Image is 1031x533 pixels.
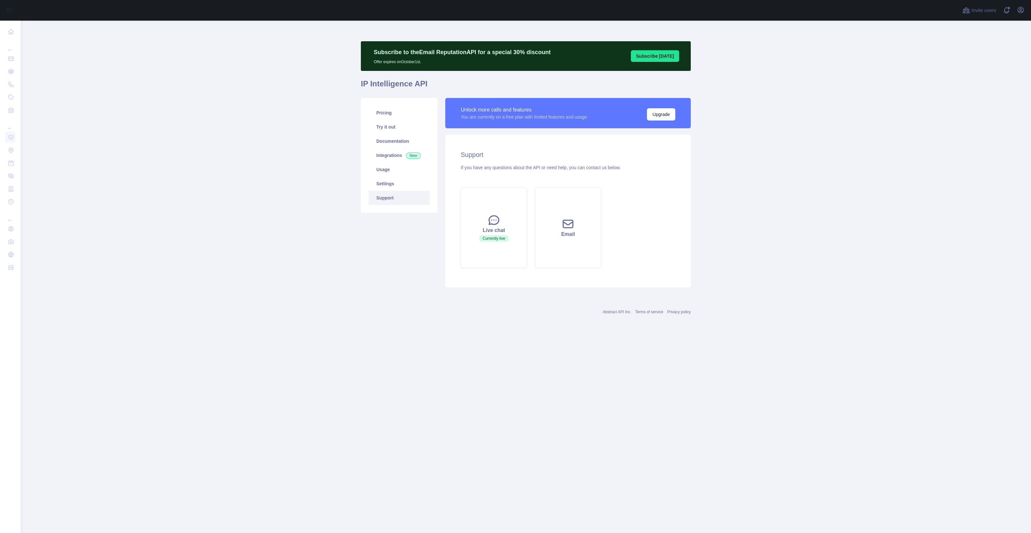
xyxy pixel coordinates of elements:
[369,148,430,162] a: Integrations New
[369,134,430,148] a: Documentation
[603,310,631,314] a: Abstract API Inc.
[667,310,691,314] a: Privacy policy
[635,310,663,314] a: Terms of service
[5,39,15,52] div: ...
[647,108,675,121] button: Upgrade
[461,188,527,268] button: Live chatCurrently live
[543,230,593,238] div: Email
[369,120,430,134] a: Try it out
[479,235,508,242] span: Currently live
[971,7,996,14] span: Invite users
[369,162,430,177] a: Usage
[374,57,551,64] p: Offer expires on October 1st.
[961,5,997,15] button: Invite users
[369,106,430,120] a: Pricing
[5,117,15,130] div: ...
[369,177,430,191] a: Settings
[461,164,675,171] div: If you have any questions about the API or need help, you can contact us below.
[361,79,691,94] h1: IP Intelligence API
[535,188,601,268] button: Email
[406,152,421,159] span: New
[461,150,675,159] h2: Support
[374,48,551,57] p: Subscribe to the Email Reputation API for a special 30 % discount
[469,227,519,234] div: Live chat
[631,50,679,62] button: Subscribe [DATE]
[5,209,15,222] div: ...
[369,191,430,205] a: Support
[461,114,587,120] div: You are currently on a free plan with limited features and usage
[461,106,587,114] div: Unlock more calls and features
